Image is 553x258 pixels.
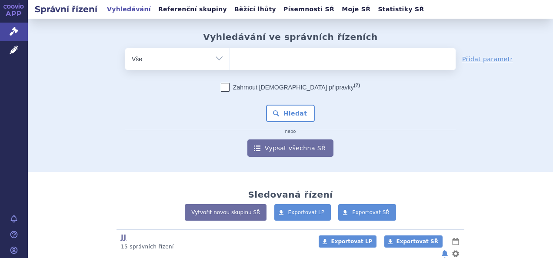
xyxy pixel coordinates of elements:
[121,243,307,251] p: 15 správních řízení
[352,209,390,215] span: Exportovat SŘ
[203,32,378,42] h2: Vyhledávání ve správních řízeních
[156,3,230,15] a: Referenční skupiny
[462,55,513,63] a: Přidat parametr
[396,238,438,245] span: Exportovat SŘ
[319,235,376,248] a: Exportovat LP
[354,83,360,88] abbr: (?)
[232,3,279,15] a: Běžící lhůty
[221,83,360,92] label: Zahrnout [DEMOGRAPHIC_DATA] přípravky
[248,189,333,200] h2: Sledovaná řízení
[185,204,267,221] a: Vytvořit novou skupinu SŘ
[104,3,153,15] a: Vyhledávání
[375,3,426,15] a: Statistiky SŘ
[121,233,127,241] a: JJ
[28,3,104,15] h2: Správní řízení
[281,3,337,15] a: Písemnosti SŘ
[288,209,325,215] span: Exportovat LP
[274,204,331,221] a: Exportovat LP
[247,139,333,157] a: Vypsat všechna SŘ
[331,238,372,245] span: Exportovat LP
[451,236,460,247] button: lhůty
[266,105,315,122] button: Hledat
[384,235,443,248] a: Exportovat SŘ
[338,204,396,221] a: Exportovat SŘ
[339,3,373,15] a: Moje SŘ
[281,129,300,134] i: nebo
